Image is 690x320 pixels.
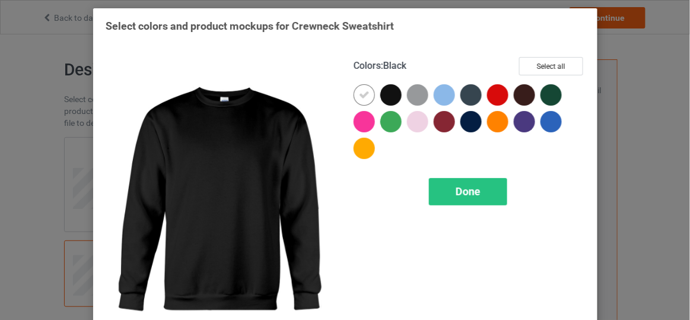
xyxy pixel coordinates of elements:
[455,185,480,198] span: Done
[106,20,394,32] span: Select colors and product mockups for Crewneck Sweatshirt
[383,60,406,71] span: Black
[354,60,406,72] h4: :
[354,60,381,71] span: Colors
[519,57,583,75] button: Select all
